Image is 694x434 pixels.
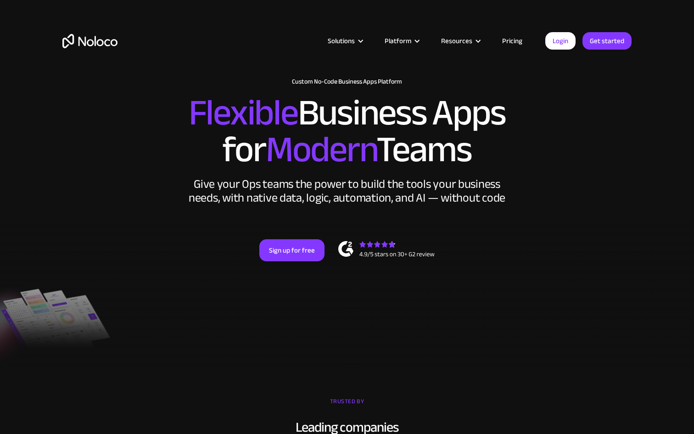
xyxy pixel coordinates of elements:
h2: Business Apps for Teams [62,95,632,168]
div: Solutions [316,35,373,47]
a: Get started [582,32,632,50]
div: Give your Ops teams the power to build the tools your business needs, with native data, logic, au... [186,177,508,205]
span: Modern [266,115,376,184]
span: Flexible [189,79,298,147]
a: Pricing [491,35,534,47]
div: Resources [430,35,491,47]
a: Sign up for free [259,239,325,261]
div: Solutions [328,35,355,47]
div: Resources [441,35,472,47]
a: home [62,34,118,48]
div: Platform [373,35,430,47]
a: Login [545,32,576,50]
div: Platform [385,35,411,47]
